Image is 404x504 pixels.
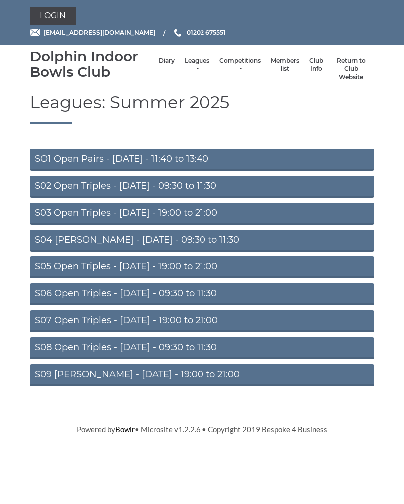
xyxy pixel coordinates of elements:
[30,29,40,36] img: Email
[271,57,299,73] a: Members list
[30,310,374,332] a: S07 Open Triples - [DATE] - 19:00 to 21:00
[30,364,374,386] a: S09 [PERSON_NAME] - [DATE] - 19:00 to 21:00
[159,57,175,65] a: Diary
[30,49,154,80] div: Dolphin Indoor Bowls Club
[30,337,374,359] a: S08 Open Triples - [DATE] - 09:30 to 11:30
[219,57,261,73] a: Competitions
[173,28,226,37] a: Phone us 01202 675551
[174,29,181,37] img: Phone us
[77,425,327,434] span: Powered by • Microsite v1.2.2.6 • Copyright 2019 Bespoke 4 Business
[30,28,155,37] a: Email [EMAIL_ADDRESS][DOMAIN_NAME]
[115,425,135,434] a: Bowlr
[309,57,323,73] a: Club Info
[30,93,374,123] h1: Leagues: Summer 2025
[185,57,209,73] a: Leagues
[30,176,374,198] a: S02 Open Triples - [DATE] - 09:30 to 11:30
[333,57,369,82] a: Return to Club Website
[30,230,374,252] a: S04 [PERSON_NAME] - [DATE] - 09:30 to 11:30
[187,29,226,36] span: 01202 675551
[30,7,76,25] a: Login
[30,203,374,225] a: S03 Open Triples - [DATE] - 19:00 to 21:00
[44,29,155,36] span: [EMAIL_ADDRESS][DOMAIN_NAME]
[30,256,374,278] a: S05 Open Triples - [DATE] - 19:00 to 21:00
[30,283,374,305] a: S06 Open Triples - [DATE] - 09:30 to 11:30
[30,149,374,171] a: SO1 Open Pairs - [DATE] - 11:40 to 13:40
